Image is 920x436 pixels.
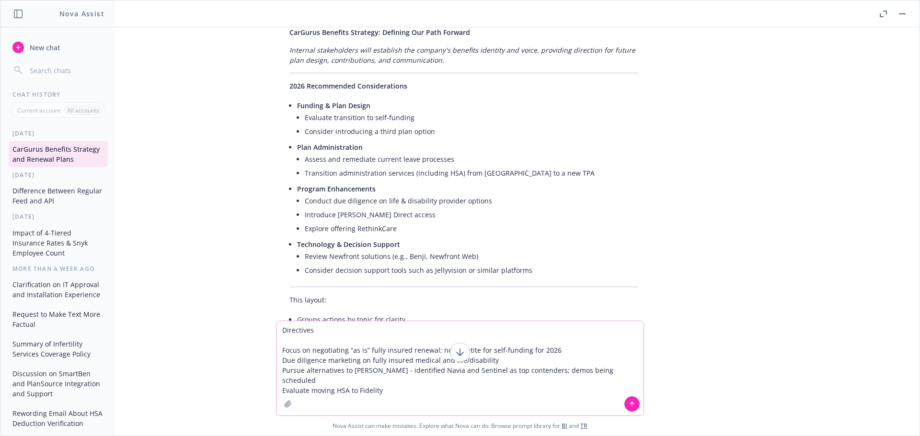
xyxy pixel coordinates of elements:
span: Nova Assist can make mistakes. Explore what Nova can do: Browse prompt library for and [333,416,587,436]
div: Chat History [1,90,115,99]
li: Review Newfront solutions (e.g., Benji, Newfront Web) [305,249,638,263]
li: Evaluate transition to self-funding [305,111,638,124]
div: More than a week ago [1,265,115,273]
span: Technology & Decision Support [297,240,400,249]
button: New chat [9,39,108,56]
button: Summary of Infertility Services Coverage Policy [9,336,108,362]
p: All accounts [67,106,99,114]
div: [DATE] [1,171,115,179]
textarea: Directives Focus on negotiating “as is” fully insured renewal; no appetite for self-funding for 2... [276,321,644,415]
span: Program Enhancements [297,184,376,193]
h1: Nova Assist [59,9,104,19]
em: Internal stakeholders will establish the company's benefits identity and voice, providing directi... [289,45,635,65]
div: [DATE] [1,129,115,137]
button: Discussion on SmartBen and PlanSource Integration and Support [9,366,108,402]
button: Clarification on IT Approval and Installation Experience [9,277,108,302]
span: CarGurus Benefits Strategy: Defining Our Path Forward [289,28,470,37]
div: [DATE] [1,212,115,221]
li: Assess and remediate current leave processes [305,152,638,166]
button: Impact of 4-Tiered Insurance Rates & Snyk Employee Count [9,225,108,261]
button: Difference Between Regular Feed and API [9,183,108,209]
p: Current account [17,106,60,114]
li: Conduct due diligence on life & disability provider options [305,194,638,208]
li: Consider decision support tools such as Jellyvision or similar platforms [305,263,638,277]
span: Plan Administration [297,143,363,152]
button: Rewording Email About HSA Deduction Verification [9,405,108,431]
p: This layout: [289,295,638,305]
a: BI [562,422,567,430]
li: Transition administration services (including HSA) from [GEOGRAPHIC_DATA] to a new TPA [305,166,638,180]
span: 2026 Recommended Considerations [289,81,407,90]
button: CarGurus Benefits Strategy and Renewal Plans [9,141,108,167]
li: Explore offering RethinkCare [305,222,638,235]
li: Groups actions by topic for clarity [297,313,638,326]
li: Introduce [PERSON_NAME] Direct access [305,208,638,222]
input: Search chats [28,64,104,77]
li: Consider introducing a third plan option [305,124,638,138]
button: Request to Make Text More Factual [9,306,108,332]
a: TR [580,422,587,430]
span: Funding & Plan Design [297,101,370,110]
span: New chat [28,43,60,53]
